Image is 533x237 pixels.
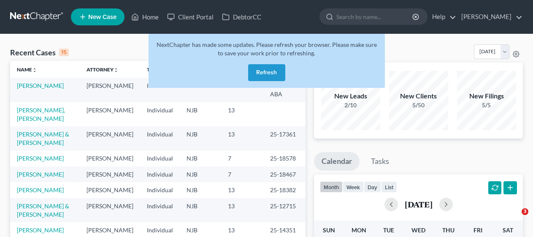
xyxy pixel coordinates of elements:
[221,102,263,126] td: 13
[221,126,263,150] td: 13
[364,181,381,193] button: day
[263,182,306,198] td: 25-18382
[17,226,64,234] a: [PERSON_NAME]
[59,49,69,56] div: 15
[457,101,516,109] div: 5/5
[321,91,380,101] div: New Leads
[180,166,221,182] td: NJB
[180,151,221,166] td: NJB
[263,151,306,166] td: 25-18578
[80,182,140,198] td: [PERSON_NAME]
[17,66,37,73] a: Nameunfold_more
[140,166,180,182] td: Individual
[17,82,64,89] a: [PERSON_NAME]
[140,78,180,102] td: Individual
[263,166,306,182] td: 25-18467
[80,102,140,126] td: [PERSON_NAME]
[363,152,397,171] a: Tasks
[80,126,140,150] td: [PERSON_NAME]
[323,226,335,234] span: Sun
[442,226,455,234] span: Thu
[87,66,119,73] a: Attorneyunfold_more
[381,181,397,193] button: list
[411,226,425,234] span: Wed
[180,182,221,198] td: NJB
[32,68,37,73] i: unfold_more
[221,166,263,182] td: 7
[457,91,516,101] div: New Filings
[180,102,221,126] td: NJB
[320,181,343,193] button: month
[503,226,513,234] span: Sat
[17,131,69,146] a: [PERSON_NAME] & [PERSON_NAME]
[383,226,394,234] span: Tue
[17,186,64,193] a: [PERSON_NAME]
[352,226,366,234] span: Mon
[473,226,482,234] span: Fri
[140,151,180,166] td: Individual
[248,64,285,81] button: Refresh
[336,9,414,25] input: Search by name...
[389,101,448,109] div: 5/50
[163,9,218,25] a: Client Portal
[17,155,64,162] a: [PERSON_NAME]
[80,166,140,182] td: [PERSON_NAME]
[147,66,165,73] a: Typeunfold_more
[218,9,265,25] a: DebtorCC
[343,181,364,193] button: week
[457,9,522,25] a: [PERSON_NAME]
[80,151,140,166] td: [PERSON_NAME]
[321,101,380,109] div: 2/10
[17,106,65,122] a: [PERSON_NAME], [PERSON_NAME]
[504,208,525,229] iframe: Intercom live chat
[428,9,456,25] a: Help
[522,208,528,215] span: 3
[263,198,306,222] td: 25-12715
[221,198,263,222] td: 13
[80,78,140,102] td: [PERSON_NAME]
[180,126,221,150] td: NJB
[389,91,448,101] div: New Clients
[180,198,221,222] td: NJB
[221,151,263,166] td: 7
[157,41,377,57] span: NextChapter has made some updates. Please refresh your browser. Please make sure to save your wor...
[114,68,119,73] i: unfold_more
[10,47,69,57] div: Recent Cases
[127,9,163,25] a: Home
[17,202,69,218] a: [PERSON_NAME] & [PERSON_NAME]
[314,152,360,171] a: Calendar
[140,102,180,126] td: Individual
[140,126,180,150] td: Individual
[140,182,180,198] td: Individual
[221,182,263,198] td: 13
[140,198,180,222] td: Individual
[17,171,64,178] a: [PERSON_NAME]
[88,14,116,20] span: New Case
[263,126,306,150] td: 25-17361
[80,198,140,222] td: [PERSON_NAME]
[405,200,433,209] h2: [DATE]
